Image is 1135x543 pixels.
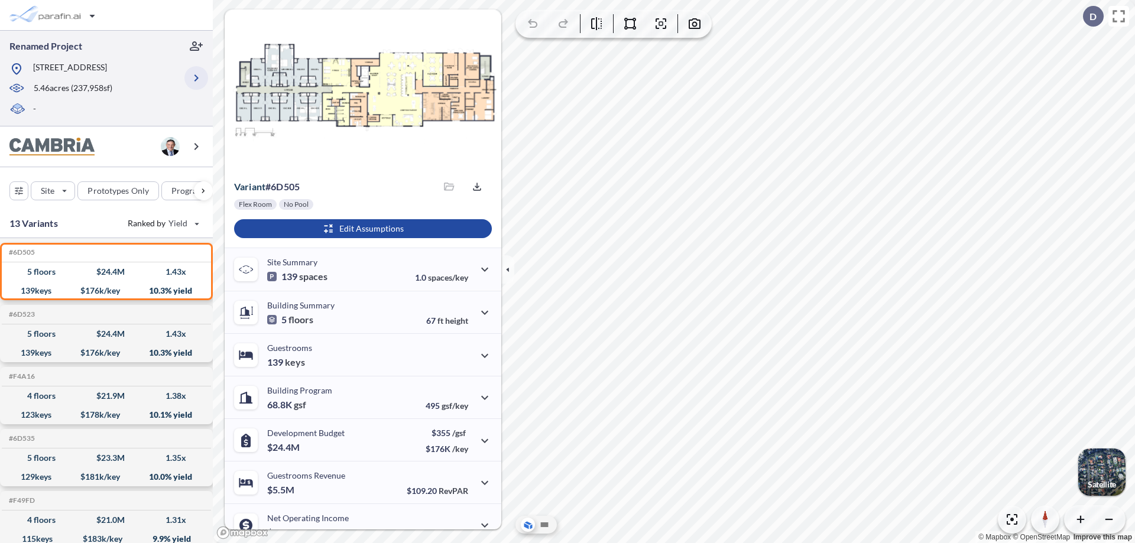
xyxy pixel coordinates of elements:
img: BrandImage [9,138,95,156]
p: 68.8K [267,399,306,411]
h5: Click to copy the code [7,310,35,318]
p: 5 [267,314,313,326]
h5: Click to copy the code [7,496,35,505]
p: $5.5M [267,484,296,496]
p: $24.4M [267,441,301,453]
span: ft [437,316,443,326]
span: gsf [294,399,306,411]
p: $2.5M [267,526,296,538]
p: Renamed Project [9,40,82,53]
p: Flex Room [239,200,272,209]
a: Mapbox homepage [216,526,268,539]
img: Switcher Image [1078,448,1126,496]
button: Program [161,181,225,200]
button: Prototypes Only [77,181,159,200]
p: 13 Variants [9,216,58,230]
p: $109.20 [407,486,468,496]
h5: Click to copy the code [7,248,35,256]
span: floors [288,314,313,326]
a: OpenStreetMap [1013,533,1070,541]
p: $355 [426,428,468,438]
p: D [1089,11,1097,22]
p: Program [171,185,205,197]
p: Guestrooms Revenue [267,470,345,480]
p: Site [41,185,54,197]
h5: Click to copy the code [7,434,35,443]
p: 139 [267,271,327,282]
p: # 6d505 [234,181,300,193]
span: keys [285,356,305,368]
p: $176K [426,444,468,454]
p: Building Summary [267,300,335,310]
span: Variant [234,181,265,192]
p: 139 [267,356,305,368]
span: RevPAR [439,486,468,496]
button: Ranked by Yield [118,214,207,233]
span: margin [442,528,468,538]
p: 45.0% [418,528,468,538]
p: Guestrooms [267,343,312,353]
span: /gsf [452,428,466,438]
a: Improve this map [1074,533,1132,541]
p: Satellite [1088,480,1116,489]
span: height [445,316,468,326]
p: Edit Assumptions [339,223,404,235]
span: Yield [168,217,188,229]
p: 67 [426,316,468,326]
p: Development Budget [267,428,345,438]
p: - [33,103,36,116]
p: 495 [426,401,468,411]
button: Edit Assumptions [234,219,492,238]
p: 1.0 [415,272,468,282]
p: 5.46 acres ( 237,958 sf) [34,82,112,95]
span: /key [452,444,468,454]
p: Building Program [267,385,332,395]
p: No Pool [284,200,309,209]
button: Site Plan [537,518,552,532]
img: user logo [161,137,180,156]
p: Prototypes Only [87,185,149,197]
h5: Click to copy the code [7,372,35,381]
span: gsf/key [442,401,468,411]
button: Switcher ImageSatellite [1078,448,1126,496]
span: spaces/key [428,272,468,282]
button: Site [31,181,75,200]
p: Site Summary [267,257,317,267]
p: [STREET_ADDRESS] [33,61,107,76]
p: Net Operating Income [267,513,349,523]
a: Mapbox [978,533,1011,541]
button: Aerial View [521,518,535,532]
span: spaces [299,271,327,282]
